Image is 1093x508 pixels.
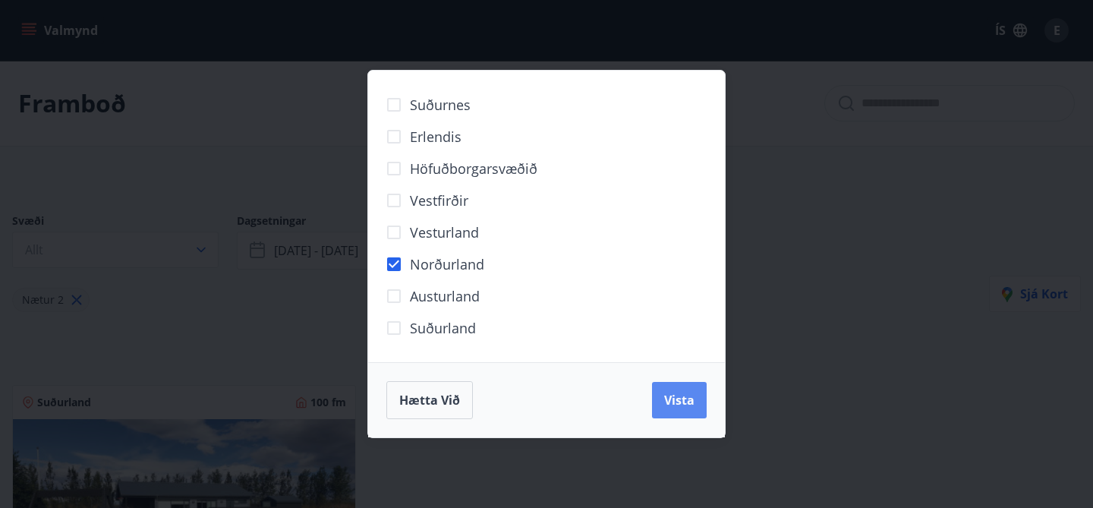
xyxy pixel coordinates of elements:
span: Höfuðborgarsvæðið [410,159,537,178]
span: Suðurnes [410,95,471,115]
span: Austurland [410,286,480,306]
span: Suðurland [410,318,476,338]
span: Vesturland [410,222,479,242]
span: Norðurland [410,254,484,274]
span: Vestfirðir [410,191,468,210]
span: Hætta við [399,392,460,409]
button: Hætta við [386,381,473,419]
span: Vista [664,392,695,409]
button: Vista [652,382,707,418]
span: Erlendis [410,127,461,147]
